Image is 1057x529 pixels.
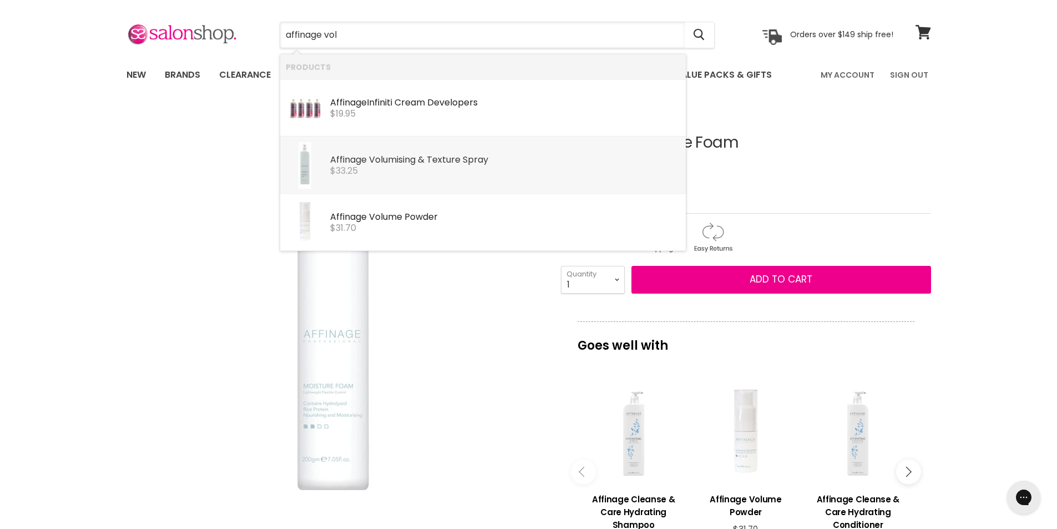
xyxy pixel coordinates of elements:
[561,134,931,152] h1: Affinage Moisture Foam
[290,85,321,132] img: AFCP_1_200x.jpg
[280,22,715,48] form: Product
[113,59,945,91] nav: Main
[1002,477,1046,518] iframe: Gorgias live chat messenger
[666,63,780,87] a: Value Packs & Gifts
[330,155,680,167] div: umising & Texture Spray
[118,59,797,91] ul: Main menu
[127,107,541,521] div: Affinage Moisture Foam image. Click or Scroll to Zoom.
[293,199,317,246] img: VOLUMEPOWDERCMYK300_200x.jpg
[118,63,154,87] a: New
[299,142,312,189] img: VOLUMISINGSPRAYCMYK300_200x.jpg
[561,266,625,294] select: Quantity
[695,485,796,524] a: View product:Affinage Volume Powder
[330,107,356,120] span: $19.95
[330,98,680,109] div: Infiniti Cream Developers
[156,63,209,87] a: Brands
[695,493,796,518] h3: Affinage Volume Powder
[330,153,367,166] b: Affinage
[280,54,686,79] li: Products
[369,210,383,223] b: Vol
[280,22,685,48] input: Search
[750,273,812,286] span: Add to cart
[883,63,935,87] a: Sign Out
[369,153,383,166] b: Vol
[790,29,893,39] p: Orders over $149 ship free!
[685,22,714,48] button: Search
[330,221,356,234] span: $31.70
[330,96,367,109] b: Affinage
[631,266,931,294] button: Add to cart
[280,194,686,251] li: Products: Affinage Volume Powder
[330,210,367,223] b: Affinage
[814,63,881,87] a: My Account
[211,63,279,87] a: Clearance
[578,321,914,358] p: Goes well with
[280,79,686,137] li: Products: Affinage Infiniti Cream Developers
[252,119,415,508] img: Affinage Moisture Foam
[683,220,742,254] img: returns.gif
[280,137,686,194] li: Products: Affinage Volumising & Texture Spray
[330,164,358,177] span: $33.25
[330,212,680,224] div: ume Powder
